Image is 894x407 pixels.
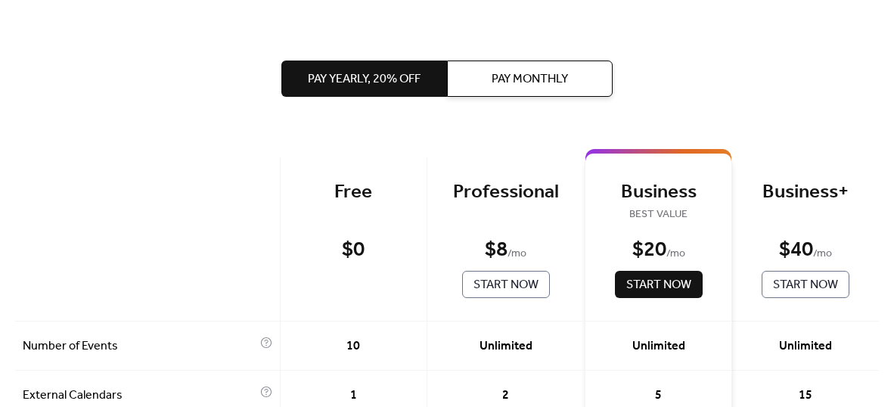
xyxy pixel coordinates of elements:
[755,180,856,205] div: Business+
[502,387,509,405] span: 2
[799,387,812,405] span: 15
[303,180,405,205] div: Free
[342,237,365,263] div: $ 0
[779,237,813,263] div: $ 40
[450,180,562,205] div: Professional
[666,245,685,263] span: / mo
[462,271,550,298] button: Start Now
[626,276,691,294] span: Start Now
[447,61,613,97] button: Pay Monthly
[608,206,709,224] span: BEST VALUE
[779,337,832,356] span: Unlimited
[23,337,256,356] span: Number of Events
[350,387,357,405] span: 1
[632,337,685,356] span: Unlimited
[308,70,421,89] span: Pay Yearly, 20% off
[492,70,568,89] span: Pay Monthly
[485,237,508,263] div: $ 8
[762,271,849,298] button: Start Now
[773,276,838,294] span: Start Now
[281,61,447,97] button: Pay Yearly, 20% off
[655,387,662,405] span: 5
[608,180,709,205] div: Business
[473,276,539,294] span: Start Now
[480,337,532,356] span: Unlimited
[346,337,360,356] span: 10
[508,245,526,263] span: / mo
[813,245,832,263] span: / mo
[632,237,666,263] div: $ 20
[615,271,703,298] button: Start Now
[23,387,256,405] span: External Calendars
